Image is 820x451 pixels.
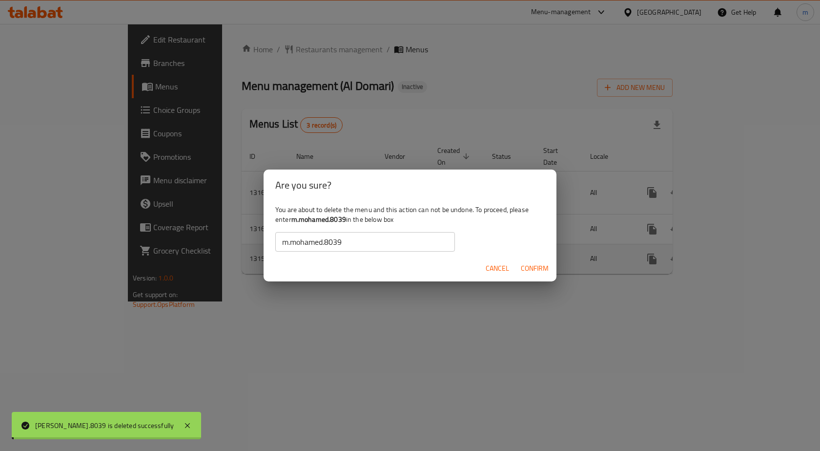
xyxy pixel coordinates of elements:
[275,177,545,193] h2: Are you sure?
[482,259,513,278] button: Cancel
[291,213,346,226] b: m.mohamed.8039
[35,420,174,431] div: [PERSON_NAME].8039 is deleted successfully
[486,262,509,275] span: Cancel
[521,262,549,275] span: Confirm
[517,259,553,278] button: Confirm
[264,201,556,256] div: You are about to delete the menu and this action can not be undone. To proceed, please enter in t...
